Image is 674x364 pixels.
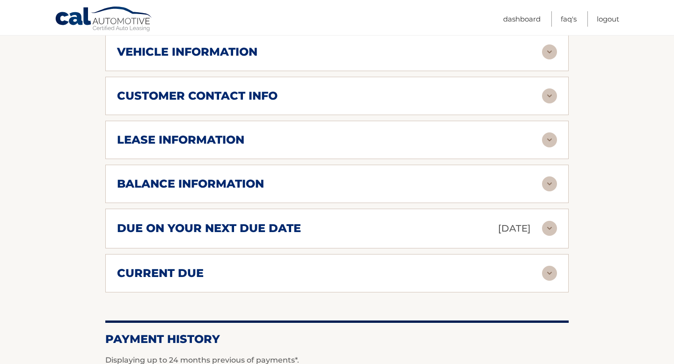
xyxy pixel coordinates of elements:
[117,133,244,147] h2: lease information
[117,89,278,103] h2: customer contact info
[117,221,301,235] h2: due on your next due date
[503,11,541,27] a: Dashboard
[117,266,204,280] h2: current due
[117,177,264,191] h2: balance information
[105,332,569,346] h2: Payment History
[542,221,557,236] img: accordion-rest.svg
[55,6,153,33] a: Cal Automotive
[542,44,557,59] img: accordion-rest.svg
[542,132,557,147] img: accordion-rest.svg
[542,266,557,281] img: accordion-rest.svg
[498,220,531,237] p: [DATE]
[117,45,257,59] h2: vehicle information
[561,11,577,27] a: FAQ's
[542,176,557,191] img: accordion-rest.svg
[597,11,619,27] a: Logout
[542,88,557,103] img: accordion-rest.svg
